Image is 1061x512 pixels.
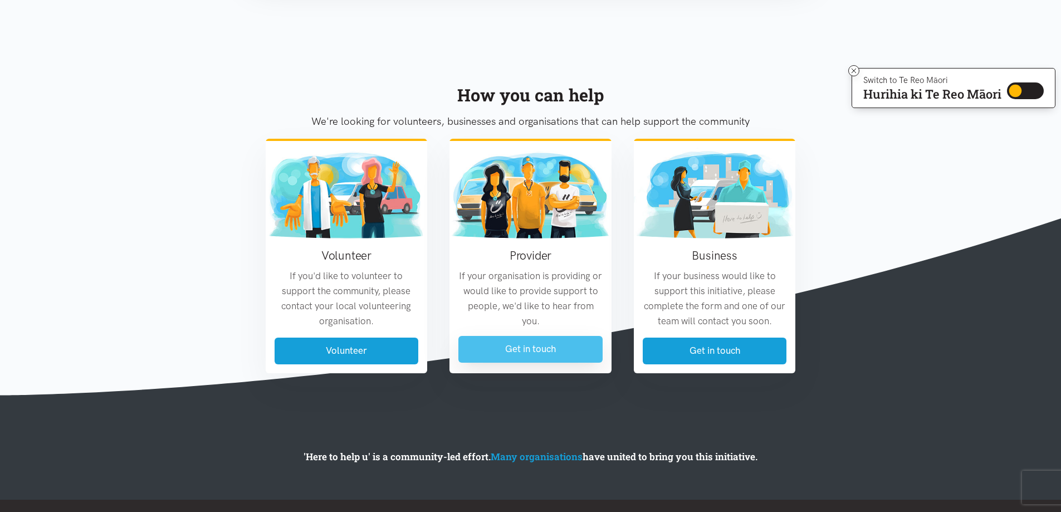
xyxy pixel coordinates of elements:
a: Get in touch [643,338,787,364]
p: If your business would like to support this initiative, please complete the form and one of our t... [643,269,787,329]
p: If you'd like to volunteer to support the community, please contact your local volunteering organ... [275,269,419,329]
a: Get in touch [458,336,603,362]
p: 'Here to help u' is a community-led effort. have united to bring you this initiative. [188,449,873,464]
p: We're looking for volunteers, businesses and organisations that can help support the community [266,113,796,130]
h3: Business [643,247,787,264]
p: If your organisation is providing or would like to provide support to people, we'd like to hear f... [458,269,603,329]
a: Volunteer [275,338,419,364]
a: Many organisations [491,450,583,463]
p: Switch to Te Reo Māori [863,77,1001,84]
h3: Provider [458,247,603,264]
div: How you can help [266,81,796,109]
p: Hurihia ki Te Reo Māori [863,89,1001,99]
h3: Volunteer [275,247,419,264]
